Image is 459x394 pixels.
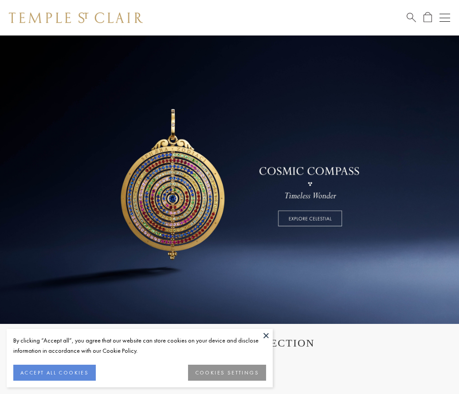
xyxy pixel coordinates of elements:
button: COOKIES SETTINGS [188,365,266,381]
button: Open navigation [439,12,450,23]
a: Search [407,12,416,23]
button: ACCEPT ALL COOKIES [13,365,96,381]
img: Temple St. Clair [9,12,143,23]
a: Open Shopping Bag [424,12,432,23]
div: By clicking “Accept all”, you agree that our website can store cookies on your device and disclos... [13,335,266,356]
